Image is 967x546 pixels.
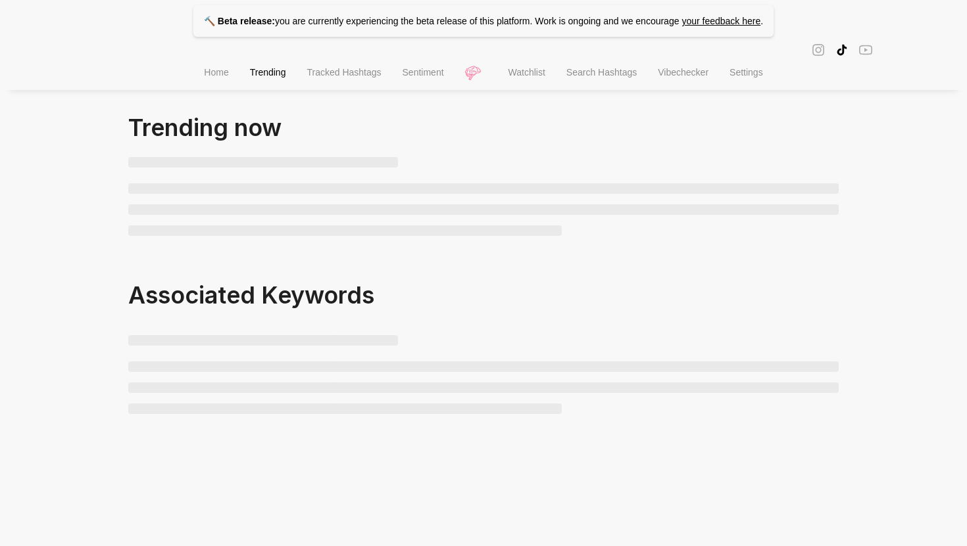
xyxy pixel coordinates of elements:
[658,67,708,78] span: Vibechecker
[812,42,825,57] span: instagram
[682,16,760,26] a: your feedback here
[128,113,282,142] span: Trending now
[307,67,381,78] span: Tracked Hashtags
[204,67,228,78] span: Home
[859,42,872,57] span: youtube
[128,281,374,309] span: Associated Keywords
[508,67,545,78] span: Watchlist
[204,16,275,26] strong: 🔨 Beta release:
[730,67,763,78] span: Settings
[193,5,774,37] p: you are currently experiencing the beta release of this platform. Work is ongoing and we encourage .
[250,67,286,78] span: Trending
[403,67,444,78] span: Sentiment
[566,67,637,78] span: Search Hashtags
